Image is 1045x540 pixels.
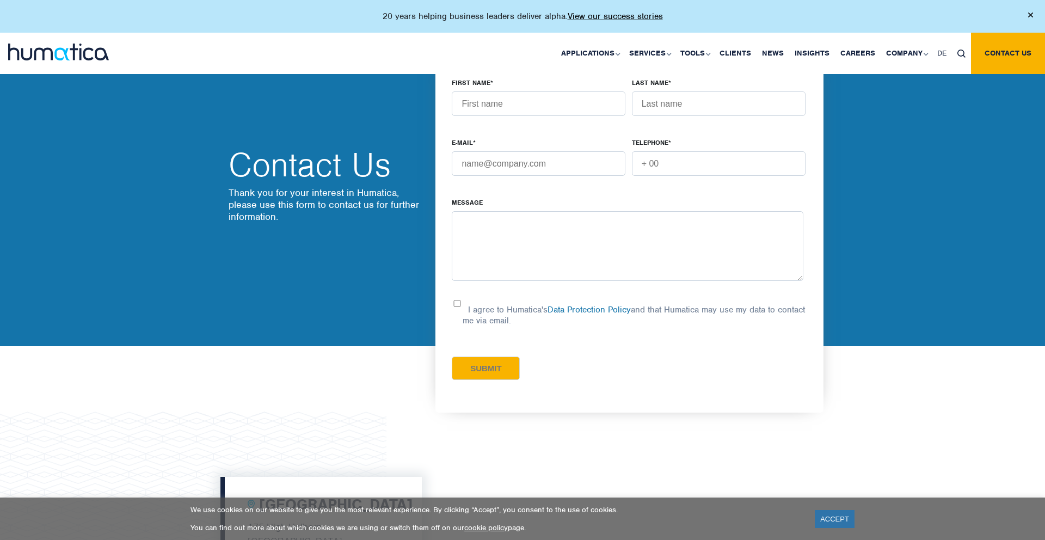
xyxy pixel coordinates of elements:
a: Clients [714,33,757,74]
a: Contact us [971,33,1045,74]
a: Applications [556,33,624,74]
p: Thank you for your interest in Humatica, please use this form to contact us for further information. [229,187,425,223]
span: LAST NAME [632,78,668,87]
p: I agree to Humatica's and that Humatica may use my data to contact me via email. [463,304,805,326]
span: FIRST NAME [452,78,490,87]
img: search_icon [957,50,966,58]
h2: Contact Us [229,149,425,181]
a: DE [932,33,952,74]
a: Company [881,33,932,74]
input: First name [452,91,625,116]
a: ACCEPT [815,510,855,528]
input: + 00 [632,151,806,176]
p: 20 years helping business leaders deliver alpha. [383,11,663,22]
span: Message [452,198,483,207]
span: TELEPHONE [632,138,668,147]
a: Services [624,33,675,74]
a: Data Protection Policy [548,304,631,315]
h2: [GEOGRAPHIC_DATA] [259,496,413,514]
span: E-MAIL [452,138,473,147]
input: I agree to Humatica'sData Protection Policyand that Humatica may use my data to contact me via em... [452,300,463,307]
input: Submit [452,357,520,380]
a: Insights [789,33,835,74]
a: View our success stories [568,11,663,22]
input: Last name [632,91,806,116]
p: You can find out more about which cookies we are using or switch them off on our page. [190,523,801,532]
span: DE [937,48,946,58]
input: name@company.com [452,151,625,176]
a: Careers [835,33,881,74]
a: Tools [675,33,714,74]
a: News [757,33,789,74]
p: We use cookies on our website to give you the most relevant experience. By clicking “Accept”, you... [190,505,801,514]
a: cookie policy [464,523,508,532]
img: logo [8,44,109,60]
